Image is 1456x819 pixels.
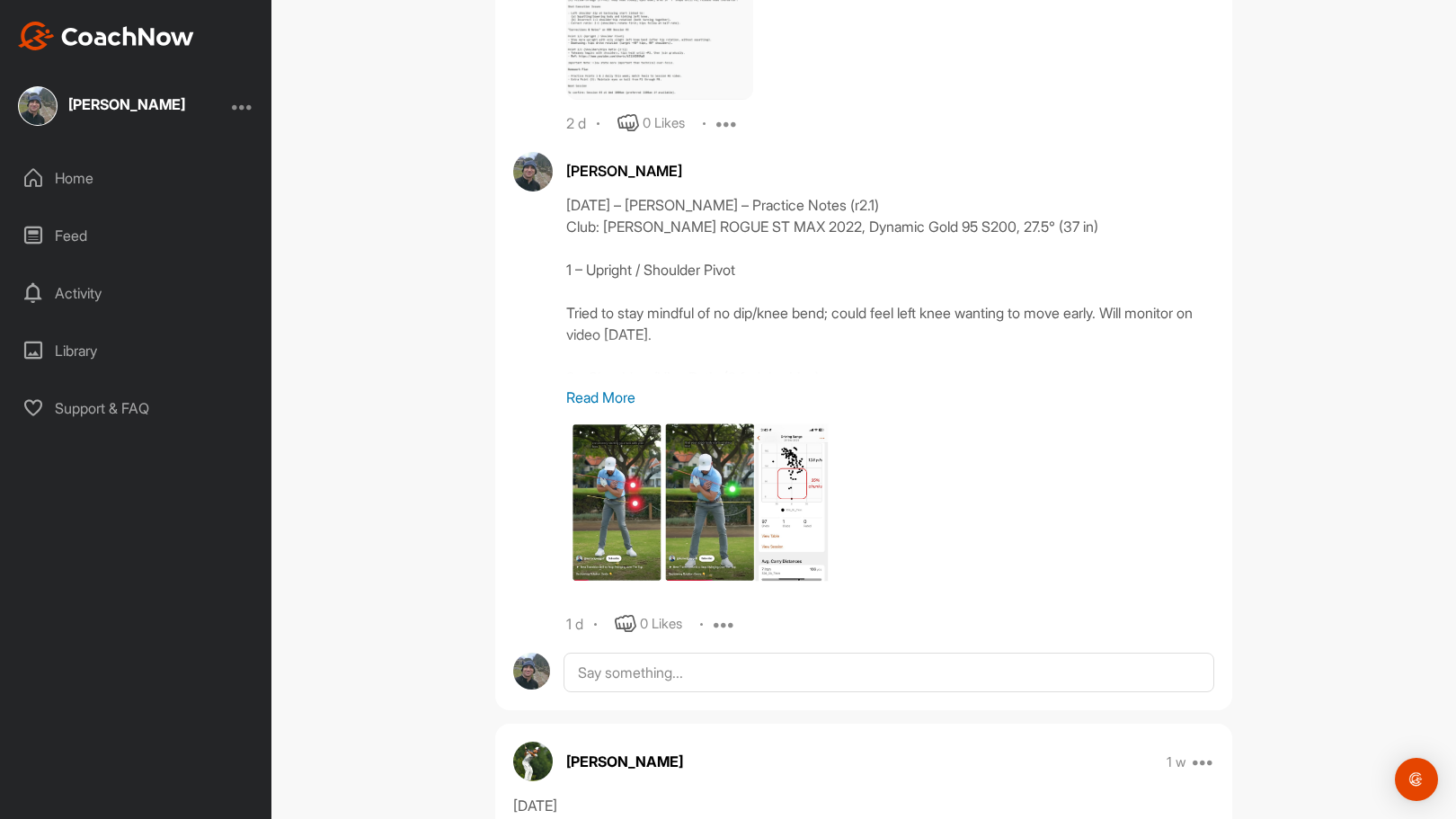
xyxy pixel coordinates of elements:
div: [PERSON_NAME] [566,160,1214,182]
img: avatar [513,742,553,781]
img: media [566,421,833,601]
div: Library [10,328,263,373]
img: avatar [513,653,550,690]
p: [PERSON_NAME] [566,751,683,772]
div: Home [10,156,263,200]
div: [DATE] – [PERSON_NAME] – Practice Notes (r2.1) Club: [PERSON_NAME] ROGUE ST MAX 2022, Dynamic Gol... [566,194,1214,374]
p: 1 w [1167,753,1186,771]
div: Support & FAQ [10,386,263,431]
div: Feed [10,213,263,258]
div: [DATE] [513,795,1214,816]
img: avatar [513,152,553,191]
div: Open Intercom Messenger [1395,758,1438,801]
div: 0 Likes [643,113,685,134]
p: Read More [566,387,1214,408]
div: 1 d [566,616,583,634]
img: square_791fc3ea6ae05154d64c8cb19207f354.jpg [18,86,58,126]
div: 0 Likes [640,614,682,635]
div: 2 d [566,115,586,133]
div: [PERSON_NAME] [68,97,185,111]
div: Activity [10,271,263,316]
img: CoachNow [18,22,194,50]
